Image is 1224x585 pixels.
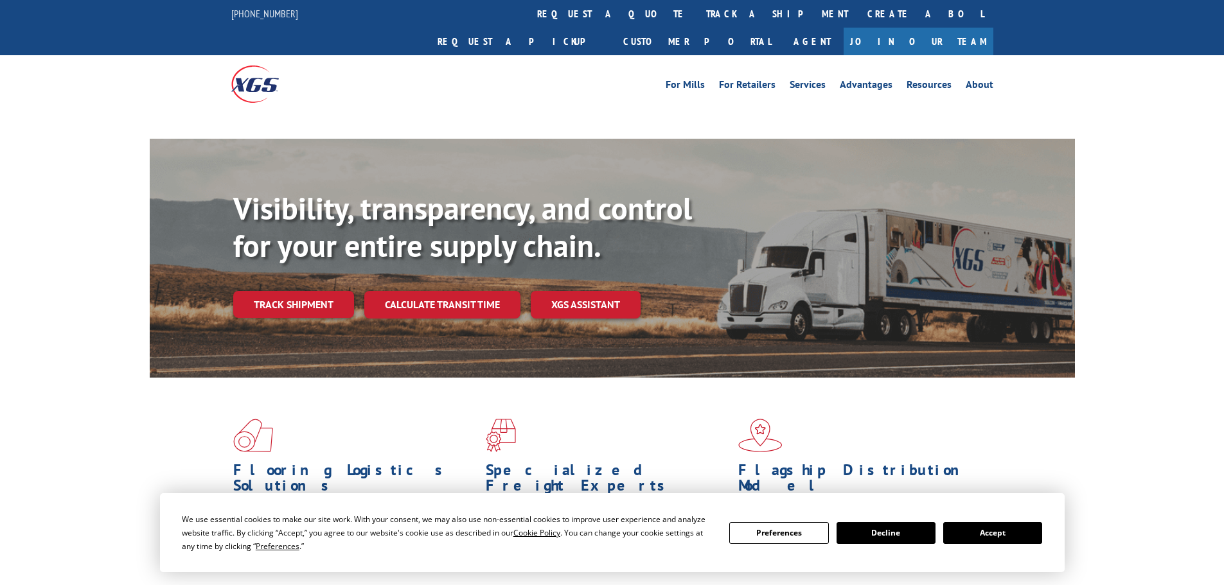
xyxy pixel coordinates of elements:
[943,522,1042,544] button: Accept
[231,7,298,20] a: [PHONE_NUMBER]
[790,80,826,94] a: Services
[840,80,892,94] a: Advantages
[729,522,828,544] button: Preferences
[614,28,781,55] a: Customer Portal
[182,512,714,553] div: We use essential cookies to make our site work. With your consent, we may also use non-essential ...
[666,80,705,94] a: For Mills
[907,80,952,94] a: Resources
[738,462,981,500] h1: Flagship Distribution Model
[738,419,783,452] img: xgs-icon-flagship-distribution-model-red
[160,493,1065,572] div: Cookie Consent Prompt
[233,291,354,318] a: Track shipment
[364,291,520,319] a: Calculate transit time
[233,462,476,500] h1: Flooring Logistics Solutions
[513,527,560,538] span: Cookie Policy
[844,28,993,55] a: Join Our Team
[531,291,641,319] a: XGS ASSISTANT
[837,522,936,544] button: Decline
[486,419,516,452] img: xgs-icon-focused-on-flooring-red
[781,28,844,55] a: Agent
[233,188,692,265] b: Visibility, transparency, and control for your entire supply chain.
[966,80,993,94] a: About
[486,462,729,500] h1: Specialized Freight Experts
[233,419,273,452] img: xgs-icon-total-supply-chain-intelligence-red
[256,541,299,552] span: Preferences
[719,80,776,94] a: For Retailers
[428,28,614,55] a: Request a pickup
